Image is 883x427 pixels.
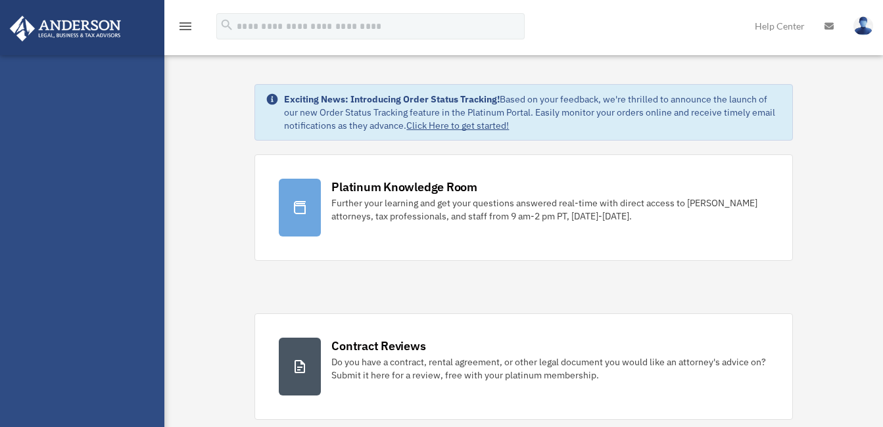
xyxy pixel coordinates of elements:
a: Platinum Knowledge Room Further your learning and get your questions answered real-time with dire... [254,154,792,261]
div: Platinum Knowledge Room [331,179,477,195]
div: Do you have a contract, rental agreement, or other legal document you would like an attorney's ad... [331,355,768,382]
a: Click Here to get started! [406,120,509,131]
div: Based on your feedback, we're thrilled to announce the launch of our new Order Status Tracking fe... [284,93,781,132]
img: Anderson Advisors Platinum Portal [6,16,125,41]
a: menu [178,23,193,34]
div: Further your learning and get your questions answered real-time with direct access to [PERSON_NAM... [331,196,768,223]
img: User Pic [853,16,873,35]
a: Contract Reviews Do you have a contract, rental agreement, or other legal document you would like... [254,313,792,420]
i: menu [178,18,193,34]
div: Contract Reviews [331,338,425,354]
i: search [220,18,234,32]
strong: Exciting News: Introducing Order Status Tracking! [284,93,500,105]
